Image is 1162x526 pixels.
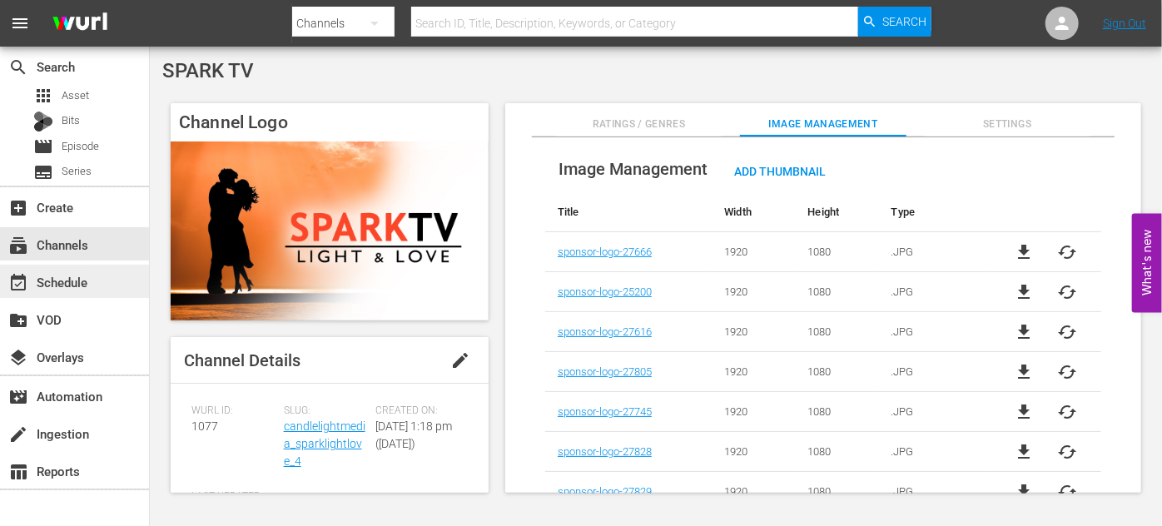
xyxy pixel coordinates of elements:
[1132,214,1162,313] button: Open Feedback Widget
[1103,17,1146,30] a: Sign Out
[1057,442,1077,462] button: cached
[1014,442,1034,462] a: file_download
[796,312,879,352] td: 1080
[879,272,991,312] td: .JPG
[712,352,795,392] td: 1920
[796,472,879,512] td: 1080
[1014,402,1034,422] a: file_download
[879,392,991,432] td: .JPG
[10,13,30,33] span: menu
[1014,242,1034,262] a: file_download
[450,350,470,370] span: edit
[558,285,652,298] a: sponsor-logo-25200
[8,387,28,407] span: Automation
[62,112,80,129] span: Bits
[712,192,795,232] th: Width
[1014,482,1034,502] a: file_download
[375,404,459,418] span: Created On:
[796,232,879,272] td: 1080
[440,340,480,380] button: edit
[8,236,28,256] span: Channels
[8,462,28,482] span: Reports
[1014,322,1034,342] a: file_download
[558,246,652,258] a: sponsor-logo-27666
[712,392,795,432] td: 1920
[1057,322,1077,342] button: cached
[558,485,652,498] a: sponsor-logo-27829
[191,490,276,504] span: Last Updated:
[740,116,906,133] span: Image Management
[558,405,652,418] a: sponsor-logo-27745
[879,432,991,472] td: .JPG
[1014,282,1034,302] a: file_download
[8,348,28,368] span: Overlays
[40,4,120,43] img: ans4CAIJ8jUAAAAAAAAAAAAAAAAAAAAAAAAgQb4GAAAAAAAAAAAAAAAAAAAAAAAAJMjXAAAAAAAAAAAAAAAAAAAAAAAAgAT5G...
[712,272,795,312] td: 1920
[8,198,28,218] span: Create
[556,116,722,133] span: Ratings / Genres
[33,136,53,156] span: Episode
[171,141,489,320] img: SPARK TV
[796,192,879,232] th: Height
[62,138,99,155] span: Episode
[8,273,28,293] span: Schedule
[558,445,652,458] a: sponsor-logo-27828
[191,404,276,418] span: Wurl ID:
[879,232,991,272] td: .JPG
[712,432,795,472] td: 1920
[33,162,53,182] span: Series
[1057,402,1077,422] button: cached
[62,87,89,104] span: Asset
[796,272,879,312] td: 1080
[184,350,300,370] span: Channel Details
[882,7,926,37] span: Search
[559,159,708,179] span: Image Management
[712,232,795,272] td: 1920
[721,156,839,186] button: Add Thumbnail
[1057,242,1077,262] button: cached
[712,472,795,512] td: 1920
[8,57,28,77] span: Search
[858,7,931,37] button: Search
[8,424,28,444] span: Ingestion
[162,59,254,82] span: SPARK TV
[1057,362,1077,382] button: cached
[284,404,368,418] span: Slug:
[558,365,652,378] a: sponsor-logo-27805
[62,163,92,180] span: Series
[33,112,53,131] div: Bits
[33,86,53,106] span: Asset
[879,312,991,352] td: .JPG
[375,419,452,450] span: [DATE] 1:18 pm ([DATE])
[796,352,879,392] td: 1080
[796,432,879,472] td: 1080
[191,419,218,433] span: 1077
[545,192,712,232] th: Title
[721,165,839,178] span: Add Thumbnail
[171,103,489,141] h4: Channel Logo
[1057,482,1077,502] button: cached
[879,192,991,232] th: Type
[1057,282,1077,302] button: cached
[558,325,652,338] a: sponsor-logo-27616
[1014,362,1034,382] a: file_download
[925,116,1090,133] span: Settings
[284,419,365,468] a: candlelightmedia_sparklightlove_4
[8,310,28,330] span: VOD
[879,352,991,392] td: .JPG
[879,472,991,512] td: .JPG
